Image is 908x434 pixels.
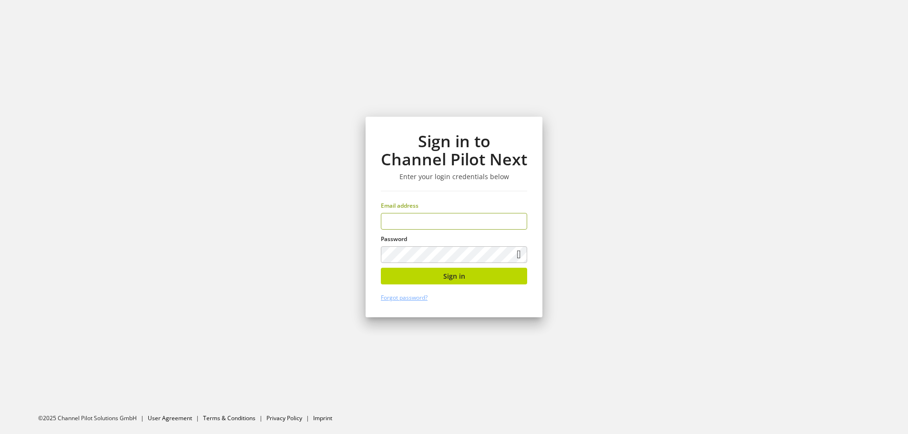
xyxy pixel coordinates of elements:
span: Password [381,235,407,243]
li: ©2025 Channel Pilot Solutions GmbH [38,414,148,423]
a: Forgot password? [381,293,428,302]
a: Privacy Policy [266,414,302,422]
h1: Sign in to Channel Pilot Next [381,132,527,169]
span: Sign in [443,271,465,281]
h3: Enter your login credentials below [381,172,527,181]
a: Terms & Conditions [203,414,255,422]
span: Email address [381,202,418,210]
a: Imprint [313,414,332,422]
a: User Agreement [148,414,192,422]
button: Sign in [381,268,527,284]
